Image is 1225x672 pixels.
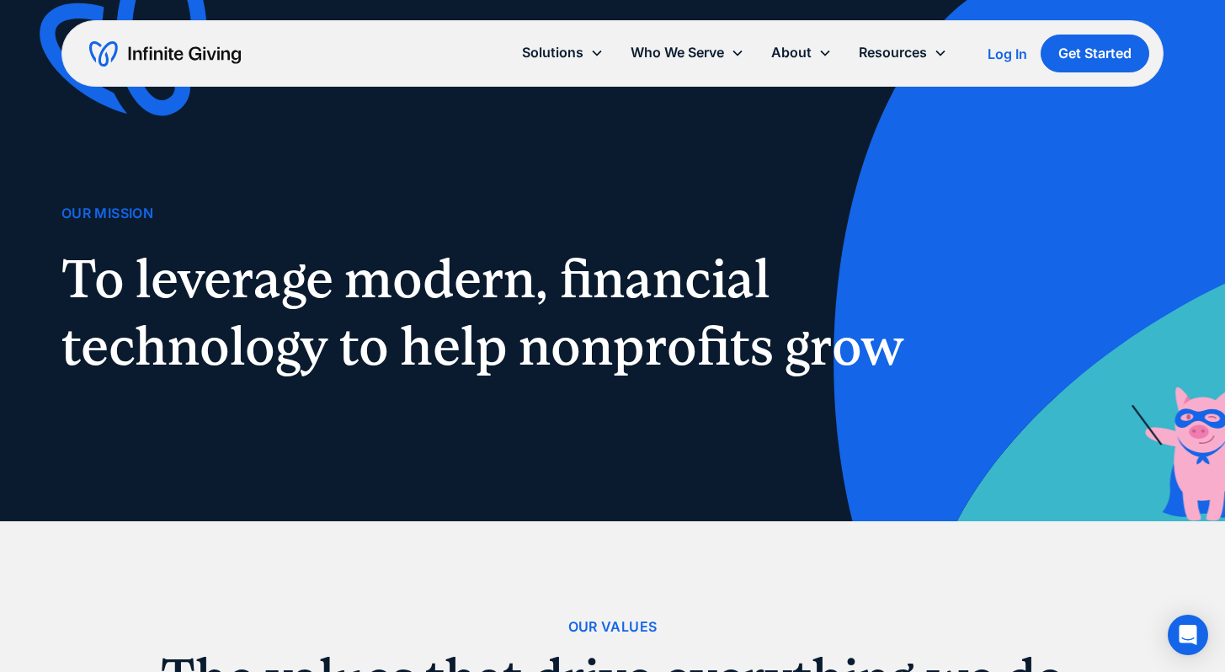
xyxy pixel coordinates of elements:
div: Solutions [509,35,617,71]
div: Our Values [568,616,658,638]
a: home [89,40,241,67]
div: Solutions [522,41,583,64]
div: Our Mission [61,202,153,225]
div: Log In [988,47,1027,61]
div: Open Intercom Messenger [1168,615,1208,655]
h1: To leverage modern, financial technology to help nonprofits grow [61,245,924,380]
div: About [771,41,812,64]
div: Resources [859,41,927,64]
a: Get Started [1041,35,1149,72]
a: Log In [988,44,1027,64]
div: About [758,35,845,71]
div: Who We Serve [631,41,724,64]
div: Resources [845,35,961,71]
div: Who We Serve [617,35,758,71]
